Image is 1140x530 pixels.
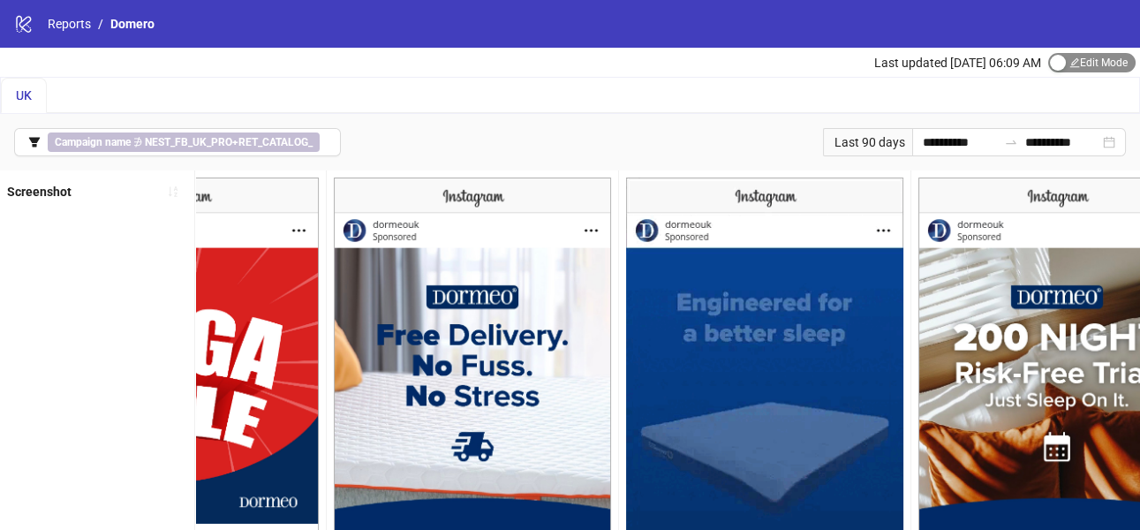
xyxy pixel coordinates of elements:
[1004,135,1018,149] span: to
[7,185,72,199] b: Screenshot
[16,88,32,102] span: UK
[28,136,41,148] span: filter
[48,132,320,152] span: ∌
[44,14,94,34] a: Reports
[823,128,912,156] div: Last 90 days
[98,14,103,34] li: /
[110,17,155,31] span: Domero
[145,136,313,148] b: NEST_FB_UK_PRO+RET_CATALOG_
[167,185,179,198] span: sort-ascending
[55,136,131,148] b: Campaign name
[874,56,1041,70] span: Last updated [DATE] 06:09 AM
[14,128,341,156] button: Campaign name ∌ NEST_FB_UK_PRO+RET_CATALOG_
[1004,135,1018,149] span: swap-right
